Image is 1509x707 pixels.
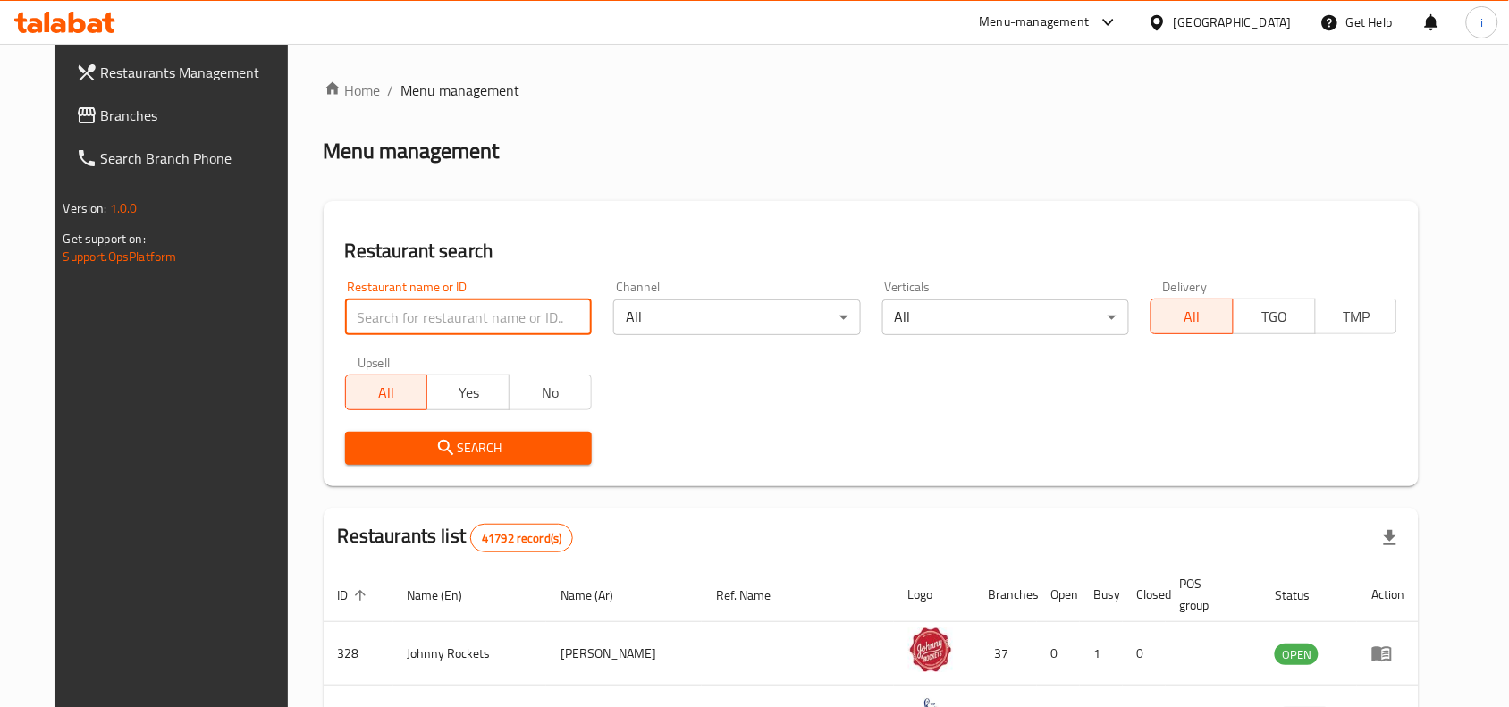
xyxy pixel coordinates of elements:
[101,147,292,169] span: Search Branch Phone
[974,568,1037,622] th: Branches
[63,227,146,250] span: Get support on:
[434,380,502,406] span: Yes
[1174,13,1292,32] div: [GEOGRAPHIC_DATA]
[62,137,307,180] a: Search Branch Phone
[388,80,394,101] li: /
[1037,622,1080,686] td: 0
[1241,304,1309,330] span: TGO
[324,622,393,686] td: 328
[426,375,510,410] button: Yes
[324,137,500,165] h2: Menu management
[546,622,702,686] td: [PERSON_NAME]
[101,62,292,83] span: Restaurants Management
[345,432,592,465] button: Search
[1323,304,1391,330] span: TMP
[63,245,177,268] a: Support.OpsPlatform
[338,585,372,606] span: ID
[401,80,520,101] span: Menu management
[509,375,592,410] button: No
[561,585,636,606] span: Name (Ar)
[338,523,574,552] h2: Restaurants list
[1080,568,1123,622] th: Busy
[1275,644,1319,665] div: OPEN
[1275,585,1333,606] span: Status
[974,622,1037,686] td: 37
[63,197,107,220] span: Version:
[1357,568,1419,622] th: Action
[345,299,592,335] input: Search for restaurant name or ID..
[1369,517,1412,560] div: Export file
[716,585,794,606] span: Ref. Name
[1080,622,1123,686] td: 1
[1315,299,1398,334] button: TMP
[1275,644,1319,665] span: OPEN
[470,524,573,552] div: Total records count
[101,105,292,126] span: Branches
[1371,643,1404,664] div: Menu
[1163,281,1208,293] label: Delivery
[471,530,572,547] span: 41792 record(s)
[517,380,585,406] span: No
[62,51,307,94] a: Restaurants Management
[324,80,1420,101] nav: breadcrumb
[1151,299,1234,334] button: All
[324,80,381,101] a: Home
[358,357,391,369] label: Upsell
[882,299,1129,335] div: All
[1159,304,1227,330] span: All
[353,380,421,406] span: All
[1123,622,1166,686] td: 0
[908,627,953,672] img: Johnny Rockets
[345,238,1398,265] h2: Restaurant search
[894,568,974,622] th: Logo
[110,197,138,220] span: 1.0.0
[408,585,486,606] span: Name (En)
[359,437,577,459] span: Search
[613,299,860,335] div: All
[393,622,547,686] td: Johnny Rockets
[1123,568,1166,622] th: Closed
[62,94,307,137] a: Branches
[345,375,428,410] button: All
[1180,573,1240,616] span: POS group
[1480,13,1483,32] span: i
[980,12,1090,33] div: Menu-management
[1233,299,1316,334] button: TGO
[1037,568,1080,622] th: Open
